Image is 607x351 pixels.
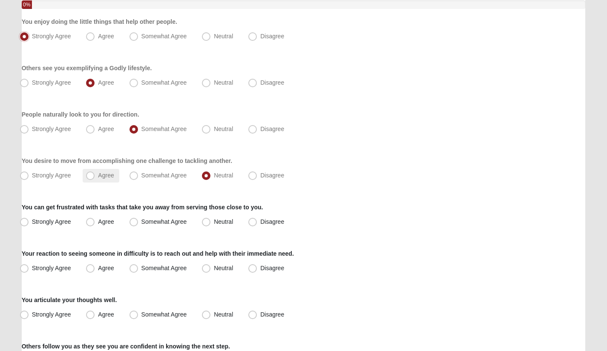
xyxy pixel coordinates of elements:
[22,110,139,119] label: People naturally look to you for direction.
[214,33,233,40] span: Neutral
[98,79,114,86] span: Agree
[141,218,187,225] span: Somewhat Agree
[260,126,284,132] span: Disagree
[22,249,294,258] label: Your reaction to seeing someone in difficulty is to reach out and help with their immediate need.
[141,126,187,132] span: Somewhat Agree
[98,172,114,179] span: Agree
[22,203,263,211] label: You can get frustrated with tasks that take you away from serving those close to you.
[22,296,117,304] label: You articulate your thoughts well.
[32,79,71,86] span: Strongly Agree
[214,126,233,132] span: Neutral
[98,218,114,225] span: Agree
[214,218,233,225] span: Neutral
[32,218,71,225] span: Strongly Agree
[260,311,284,318] span: Disagree
[141,265,187,271] span: Somewhat Agree
[260,33,284,40] span: Disagree
[214,265,233,271] span: Neutral
[22,157,233,165] label: You desire to move from accomplishing one challenge to tackling another.
[141,33,187,40] span: Somewhat Agree
[98,311,114,318] span: Agree
[260,172,284,179] span: Disagree
[141,79,187,86] span: Somewhat Agree
[260,265,284,271] span: Disagree
[98,265,114,271] span: Agree
[32,265,71,271] span: Strongly Agree
[32,126,71,132] span: Strongly Agree
[260,79,284,86] span: Disagree
[214,311,233,318] span: Neutral
[214,172,233,179] span: Neutral
[98,126,114,132] span: Agree
[22,64,152,72] label: Others see you exemplifying a Godly lifestyle.
[98,33,114,40] span: Agree
[141,172,187,179] span: Somewhat Agree
[260,218,284,225] span: Disagree
[214,79,233,86] span: Neutral
[22,17,177,26] label: You enjoy doing the little things that help other people.
[141,311,187,318] span: Somewhat Agree
[22,0,32,9] div: 0%
[32,311,71,318] span: Strongly Agree
[32,172,71,179] span: Strongly Agree
[32,33,71,40] span: Strongly Agree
